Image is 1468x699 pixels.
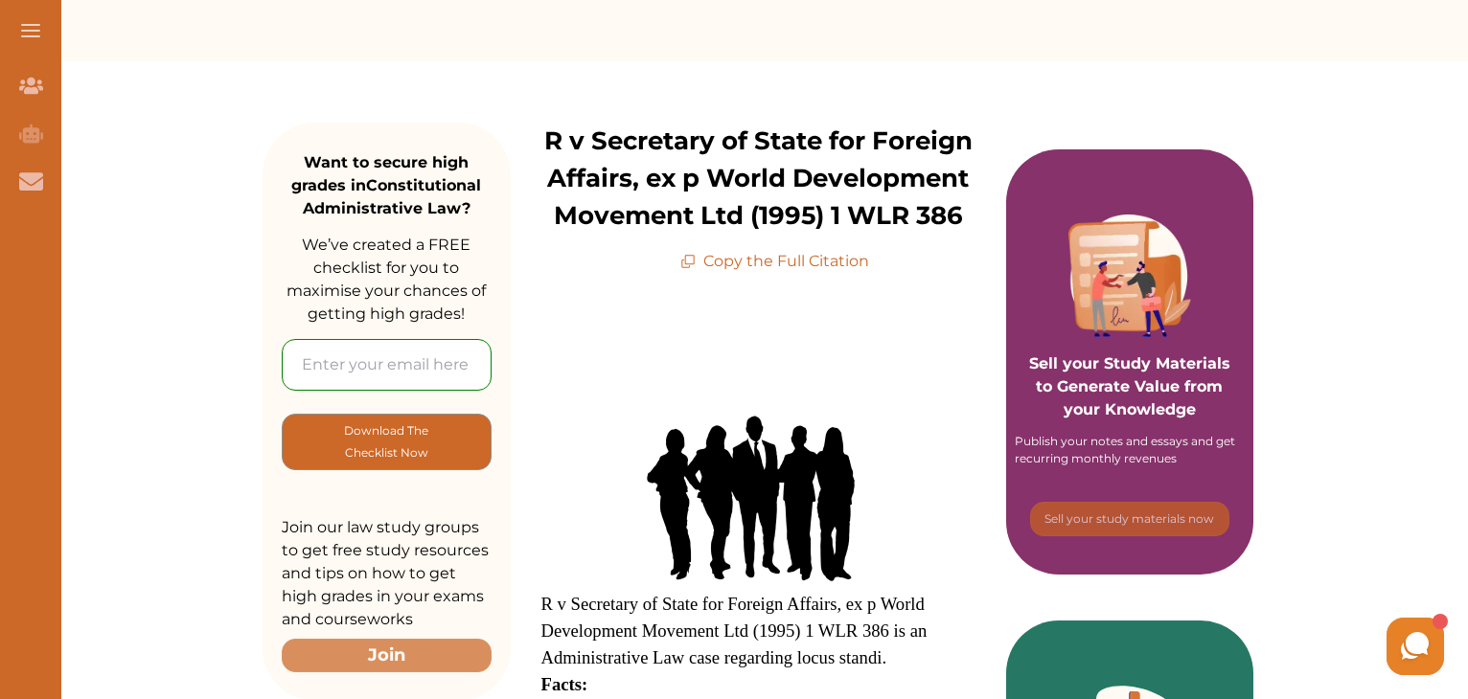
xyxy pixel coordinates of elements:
p: Join our law study groups to get free study resources and tips on how to get high grades in your ... [282,516,492,631]
p: R v Secretary of State for Foreign Affairs, ex p World Development Movement Ltd (1995) 1 WLR 386 [511,123,1006,235]
img: Purple card image [1068,214,1191,337]
span: We’ve created a FREE checklist for you to maximise your chances of getting high grades! [287,236,486,323]
button: [object Object] [1030,502,1229,536]
button: [object Object] [282,414,492,470]
p: Copy the Full Citation [680,250,869,273]
p: Sell your Study Materials to Generate Value from your Knowledge [1025,299,1235,421]
img: team-1697987_1920-1-300x200.png [614,399,902,591]
span: R v Secretary of State for Foreign Affairs, ex p World Development Movement Ltd (1995) 1 WLR 386 ... [541,594,928,667]
strong: Facts: [541,674,588,694]
p: Download The Checklist Now [321,419,452,464]
div: Publish your notes and essays and get recurring monthly revenues [1015,433,1245,467]
p: Sell your study materials now [1044,510,1214,528]
button: Join [282,639,492,672]
input: Enter your email here [282,339,492,391]
iframe: HelpCrunch [1008,613,1449,680]
strong: Want to secure high grades in Constitutional Administrative Law ? [291,153,481,217]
